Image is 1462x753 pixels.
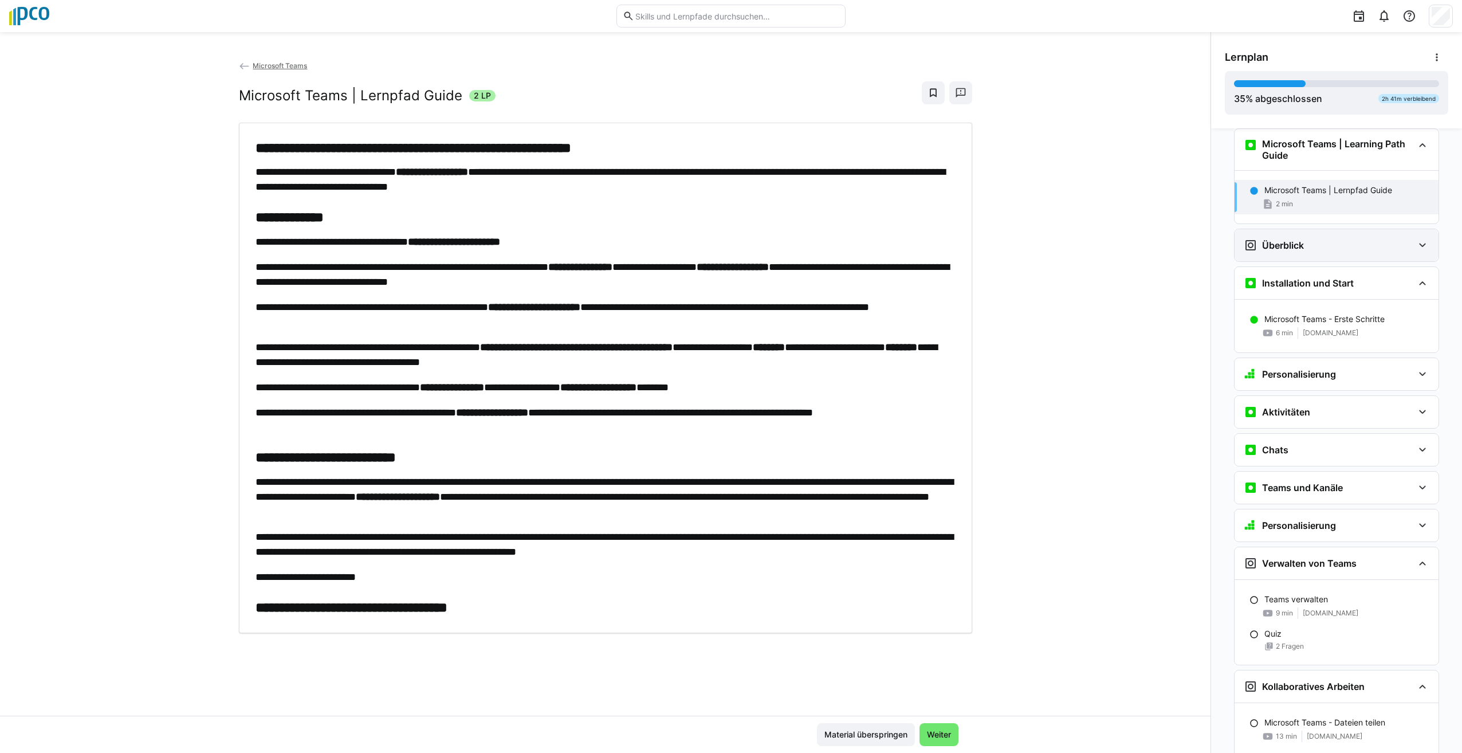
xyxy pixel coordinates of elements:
[1276,328,1293,338] span: 6 min
[474,90,491,101] span: 2 LP
[1378,94,1439,103] div: 2h 41m verbleibend
[1303,609,1358,618] span: [DOMAIN_NAME]
[1262,520,1336,531] h3: Personalisierung
[1262,558,1357,569] h3: Verwalten von Teams
[634,11,839,21] input: Skills und Lernpfade durchsuchen…
[1262,277,1354,289] h3: Installation und Start
[823,729,909,740] span: Material überspringen
[1225,51,1268,64] span: Lernplan
[239,61,308,70] a: Microsoft Teams
[919,723,958,746] button: Weiter
[1276,732,1297,741] span: 13 min
[1264,717,1385,728] p: Microsoft Teams - Dateien teilen
[1264,628,1282,640] p: Quiz
[1264,185,1392,196] p: Microsoft Teams | Lernpfad Guide
[1262,138,1413,161] h3: Microsoft Teams | Learning Path Guide
[1276,609,1293,618] span: 9 min
[239,87,462,104] h2: Microsoft Teams | Lernpfad Guide
[1307,732,1362,741] span: [DOMAIN_NAME]
[1262,444,1288,456] h3: Chats
[1234,92,1322,105] div: % abgeschlossen
[925,729,953,740] span: Weiter
[1262,240,1304,251] h3: Überblick
[817,723,915,746] button: Material überspringen
[1276,199,1293,209] span: 2 min
[1262,681,1365,692] h3: Kollaboratives Arbeiten
[1262,482,1343,493] h3: Teams und Kanäle
[1234,93,1245,104] span: 35
[1303,328,1358,338] span: [DOMAIN_NAME]
[1262,406,1310,418] h3: Aktivitäten
[1262,368,1336,380] h3: Personalisierung
[1264,313,1385,325] p: Microsoft Teams - Erste Schritte
[1264,594,1328,605] p: Teams verwalten
[253,61,307,70] span: Microsoft Teams
[1276,642,1304,651] span: 2 Fragen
